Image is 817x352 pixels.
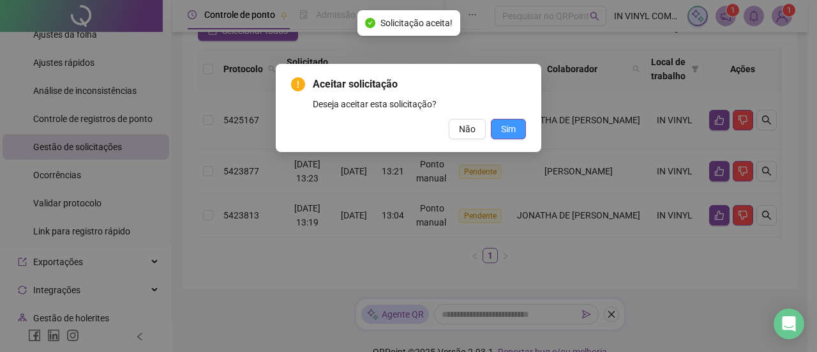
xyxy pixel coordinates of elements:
span: check-circle [365,18,375,28]
span: Solicitação aceita! [380,16,453,30]
span: Aceitar solicitação [313,77,526,92]
span: Não [459,122,476,136]
button: Não [449,119,486,139]
div: Open Intercom Messenger [774,309,804,339]
span: Sim [501,122,516,136]
div: Deseja aceitar esta solicitação? [313,97,526,111]
button: Sim [491,119,526,139]
span: exclamation-circle [291,77,305,91]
